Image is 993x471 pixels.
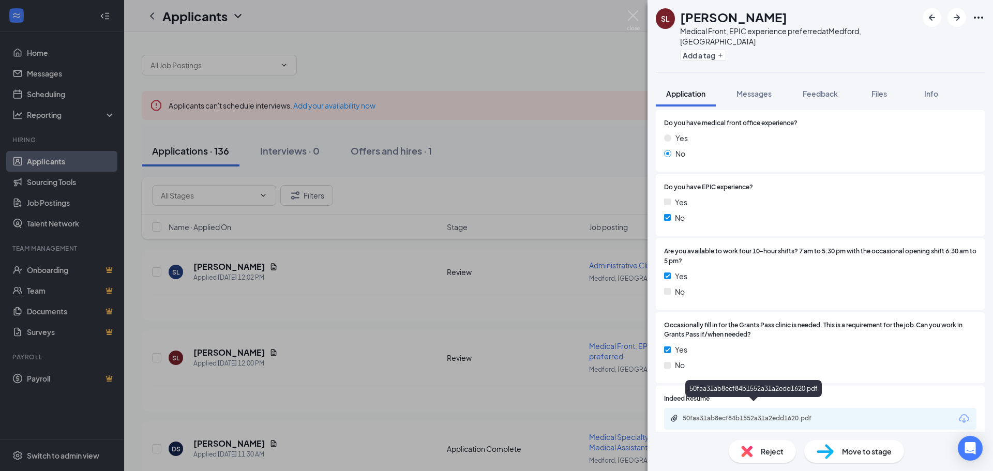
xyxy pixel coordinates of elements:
svg: Ellipses [972,11,985,24]
button: ArrowLeftNew [923,8,941,27]
span: Are you available to work four 10-hour shifts? 7 am to 5:30 pm with the occasional opening shift ... [664,247,976,266]
span: Yes [675,344,687,355]
span: Move to stage [842,446,892,457]
span: Feedback [803,89,838,98]
span: Indeed Resume [664,394,710,404]
button: ArrowRight [947,8,966,27]
span: No [675,148,685,159]
span: Info [924,89,938,98]
span: No [675,359,685,371]
button: PlusAdd a tag [680,50,726,60]
svg: ArrowLeftNew [926,11,938,24]
span: Do you have EPIC experience? [664,183,753,192]
div: SL [661,13,670,24]
svg: ArrowRight [951,11,963,24]
span: Yes [675,132,688,144]
span: Application [666,89,705,98]
span: No [675,212,685,223]
div: Open Intercom Messenger [958,436,983,461]
span: Occasionally fill in for the Grants Pass clinic is needed. This is a requirement for the job.Can ... [664,321,976,340]
span: Files [871,89,887,98]
a: Paperclip50faa31ab8ecf84b1552a31a2edd1620.pdf [670,414,838,424]
span: Reject [761,446,784,457]
span: Do you have medical front office experience? [664,118,798,128]
span: Yes [675,196,687,208]
svg: Download [958,413,970,425]
svg: Plus [717,52,724,58]
div: 50faa31ab8ecf84b1552a31a2edd1620.pdf [683,414,827,422]
div: Medical Front, EPIC experience preferred at Medford, [GEOGRAPHIC_DATA] [680,26,917,47]
div: 50faa31ab8ecf84b1552a31a2edd1620.pdf [685,380,822,397]
h1: [PERSON_NAME] [680,8,787,26]
span: No [675,286,685,297]
svg: Paperclip [670,414,679,422]
span: Messages [736,89,772,98]
span: Yes [675,270,687,282]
